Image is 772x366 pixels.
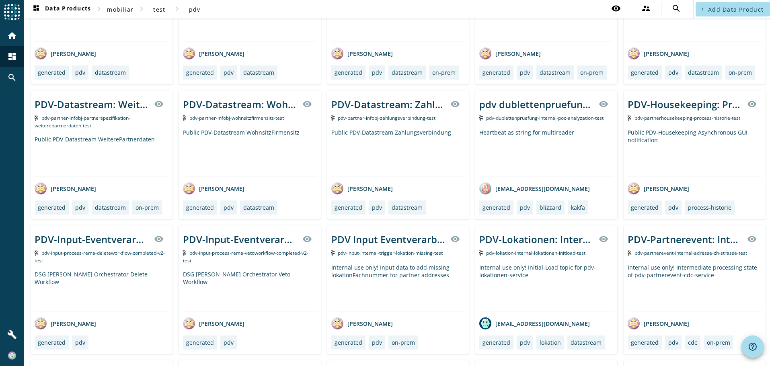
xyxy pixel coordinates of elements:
div: generated [38,339,66,346]
span: Kafka Topic: pdv-lokation-internal-lokationen-initload-test [486,249,585,256]
div: pdv [224,204,234,211]
span: pdv [189,6,201,13]
mat-icon: home [7,31,17,41]
div: generated [38,69,66,76]
mat-icon: chevron_right [172,4,182,14]
div: PDV Input Eventverarbeitung: Trigger Missing Lokation Output-Topic [331,233,446,246]
div: [PERSON_NAME] [331,182,393,194]
div: [PERSON_NAME] [183,317,244,329]
span: mobiliar [107,6,133,13]
img: avatar [628,47,640,59]
div: Public PDV-Datastream WeiterePartnerdaten [35,135,168,176]
div: generated [186,339,214,346]
div: datastream [571,339,602,346]
div: Public PDV-Datastream Steuerliche Ansaessigkeit Informationen [479,0,613,41]
div: generated [631,204,659,211]
div: Public PDV-Datastream Zahlungsverbindung [331,129,465,176]
img: avatar [479,182,491,194]
img: avatar [479,317,491,329]
mat-icon: help_outline [748,342,758,352]
img: avatar [628,182,640,194]
img: avatar [628,317,640,329]
div: on-prem [729,69,752,76]
div: DSG [PERSON_NAME] Orchestrator Delete-Workflow [35,270,168,311]
img: e439d4ab591478e8401a39cfa6a0e19e [8,352,16,360]
img: avatar [35,47,47,59]
div: PDV-Datastream: WeiterePartnerdaten [35,98,149,111]
div: [PERSON_NAME] [331,47,393,59]
mat-icon: visibility [302,234,312,244]
div: PDV-Input-Eventverarbeitung: Process DSG [PERSON_NAME] (Veto\) [183,233,298,246]
div: Heartbeat as string for multireader [479,129,613,176]
div: generated [631,339,659,346]
div: PDV-Partnerevent: Internal CH Locations [628,233,742,246]
div: pdv [372,204,382,211]
div: datastream [95,204,126,211]
div: on-prem [392,339,415,346]
div: generated [186,69,214,76]
button: Data Products [28,2,94,16]
div: datastream [540,69,571,76]
div: pdv [668,69,678,76]
div: PDV-Datastream: WohnsitzFirmensitz [183,98,298,111]
div: generated [631,69,659,76]
mat-icon: chevron_right [137,4,146,14]
div: Internal use only! Intermediate processing state of pdv-partnerevent-cdc-service [628,264,762,311]
div: datastream [392,69,423,76]
img: Kafka Topic: pdv-input-internal-trigger-lokation-missing-test [331,250,335,256]
div: [PERSON_NAME] [35,317,96,329]
div: generated [38,204,66,211]
img: Kafka Topic: pdv-partnerhousekeeping-process-historie-test [628,115,631,121]
mat-icon: visibility [747,234,757,244]
button: pdv [182,2,207,16]
div: Public PDV-Housekeeping Asynchronous GUI notification [628,129,762,176]
mat-icon: visibility [154,99,164,109]
img: spoud-logo.svg [4,4,20,20]
span: test [153,6,165,13]
div: [PERSON_NAME] [35,182,96,194]
div: pdv [75,69,85,76]
img: avatar [183,182,195,194]
mat-icon: visibility [599,234,608,244]
div: generated [482,339,510,346]
img: Kafka Topic: pdv-partnerevent-internal-adresse-ch-strasse-test [628,250,631,256]
div: Public PDV-Datastream WohnsitzFirmensitz [183,129,317,176]
div: datastream [243,69,274,76]
div: on-prem [432,69,456,76]
div: on-prem [707,339,730,346]
div: lokation [540,339,561,346]
div: generated [335,69,362,76]
span: Kafka Topic: pdv-partner-infobj-partnerspezifikation-weiterepartnerdaten-test [35,115,130,129]
span: Kafka Topic: pdv-dublettenpruefung-internal-poc-analyzation-test [486,115,604,121]
div: [PERSON_NAME] [479,47,541,59]
div: datastream [95,69,126,76]
div: pdv [224,69,234,76]
div: [PERSON_NAME] [628,182,689,194]
div: generated [482,204,510,211]
mat-icon: visibility [611,4,621,13]
button: Add Data Product [696,2,770,16]
div: pdv [668,339,678,346]
div: PDV-Datastream: Zahlungsverbindung [331,98,446,111]
img: Kafka Topic: pdv-partner-infobj-wohnsitzfirmensitz-test [183,115,187,121]
div: on-prem [580,69,604,76]
div: PDV-Input-Eventverarbeitung: Process DSG [PERSON_NAME] (Delete\) [35,233,149,246]
mat-icon: chevron_right [94,4,104,14]
img: avatar [331,47,343,59]
img: avatar [35,317,47,329]
span: Data Products [31,4,91,14]
mat-icon: dashboard [7,52,17,61]
img: Kafka Topic: pdv-partner-infobj-partnerspezifikation-weiterepartnerdaten-test [35,115,38,121]
div: [PERSON_NAME] [331,317,393,329]
img: Kafka Topic: pdv-input-process-rema-vetoworkflow-completed-v2-test [183,250,187,256]
button: mobiliar [104,2,137,16]
mat-icon: visibility [450,234,460,244]
div: datastream [688,69,719,76]
mat-icon: supervisor_account [641,4,651,13]
div: process-historie [688,204,731,211]
div: pdv [372,69,382,76]
span: Kafka Topic: pdv-input-process-rema-vetoworkflow-completed-v2-test [183,249,309,264]
span: Kafka Topic: pdv-partnerhousekeeping-process-historie-test [634,115,740,121]
div: [PERSON_NAME] [628,317,689,329]
span: Kafka Topic: pdv-partnerevent-internal-adresse-ch-strasse-test [634,249,747,256]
